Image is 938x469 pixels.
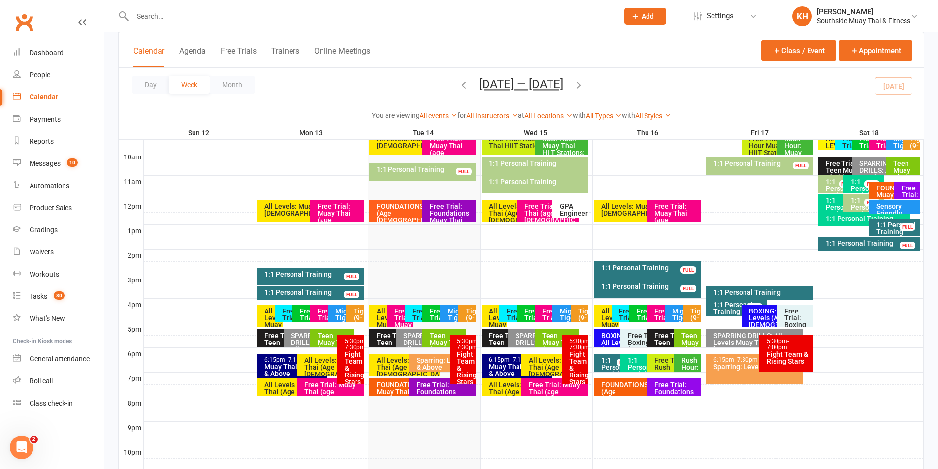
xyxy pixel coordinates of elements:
[429,203,474,244] div: Free Trial: Foundations Muay Thai (age [DEMOGRAPHIC_DATA]+ years)
[766,351,811,365] div: Fight Team & Rising Stars
[13,130,104,153] a: Reports
[119,397,143,409] th: 8pm
[13,370,104,392] a: Roll call
[119,274,143,286] th: 3pm
[30,314,65,322] div: What's New
[317,332,352,360] div: Teen Muay Thai (12 -16 Yrs)
[403,332,438,374] div: SPARRING DRILLS: All Levels Muay Thai (Age [DEMOGRAPHIC_DATA]+)
[376,357,438,377] div: All Levels: Muay Thai (Age [DEMOGRAPHIC_DATA]+)
[592,127,705,139] th: Thu 16
[54,291,65,300] span: 80
[825,160,874,188] div: Free Trial: Teen Muay Thai (12 -16 Yrs)
[119,323,143,335] th: 5pm
[119,421,143,434] th: 9pm
[859,160,907,194] div: SPARRING DRILLS: All Levels Muay Thai (Age [DEMOGRAPHIC_DATA]+)
[705,127,817,139] th: Fri 17
[129,9,612,23] input: Search...
[30,226,58,234] div: Gradings
[876,185,908,212] div: FOUNDATIONS: Muay Thai (Age [DEMOGRAPHIC_DATA]+)
[304,381,362,409] div: Free Trial: Muay Thai (age [DEMOGRAPHIC_DATA]+ years)
[456,168,472,175] div: FULL
[713,357,801,363] div: 6:15pm
[864,180,880,188] div: FULL
[510,356,533,363] span: - 7:15pm
[825,178,857,199] div: 1:1 Personal Training
[524,112,573,120] a: All Locations
[30,137,54,145] div: Reports
[488,160,586,167] div: 1:1 Personal Training
[901,185,918,240] div: Free Trial: Foundations Muay Thai (age [DEMOGRAPHIC_DATA]+ years)
[12,10,36,34] a: Clubworx
[344,351,362,385] div: Fight Team & Rising Stars
[133,46,164,67] button: Calendar
[601,381,689,402] div: FOUNDATIONS: Muay Thai (Age [DEMOGRAPHIC_DATA]+)
[680,285,696,292] div: FULL
[767,338,789,351] span: - 7:00pm
[169,76,210,94] button: Week
[285,356,309,363] span: - 7:15pm
[394,308,411,356] div: Free Trial: Muay Thai (age [DEMOGRAPHIC_DATA]+ years)
[317,203,362,237] div: Free Trial: Muay Thai (age [DEMOGRAPHIC_DATA]+ years)
[264,332,299,367] div: Free Trial: Teen Muay Thai (12 -16 Yrs)
[876,203,918,230] div: Sensory Friendly Tigers Muay Thai (5-11)
[314,46,370,67] button: Online Meetings
[480,127,592,139] th: Wed 15
[681,357,699,412] div: Rush Hour: Muay Thai HIIT Stations: (Age [DEMOGRAPHIC_DATA]+)
[13,175,104,197] a: Automations
[569,351,586,385] div: Fight Team & Rising Stars
[586,112,622,120] a: All Types
[761,40,836,61] button: Class / Event
[420,112,457,120] a: All events
[636,308,653,349] div: Free Trial : Tigers (9-11yrs)
[524,308,541,349] div: Free Trial : Tigers (9-11yrs)
[132,76,169,94] button: Day
[622,111,635,119] strong: with
[335,308,352,335] div: Mighty Tigers (Age [DEMOGRAPHIC_DATA])
[601,283,699,290] div: 1:1 Personal Training
[264,363,325,377] div: Muay Thai Level 3 & Above
[876,221,918,235] div: 1:1 Personal Training
[488,308,505,349] div: All Levels: Muay Thai (Age [DEMOGRAPHIC_DATA]+)
[119,175,143,188] th: 11am
[488,381,550,402] div: All Levels: Muay Thai (Age [DEMOGRAPHIC_DATA]+)
[13,285,104,308] a: Tasks 80
[119,151,143,163] th: 10am
[909,135,917,156] div: Tigers (9-11yrs)
[13,392,104,414] a: Class kiosk mode
[264,357,325,363] div: 6:15pm
[13,263,104,285] a: Workouts
[792,6,812,26] div: KH
[601,357,636,377] div: 1:1 Personal Training
[456,351,474,385] div: Fight Team & Rising Stars
[893,135,908,163] div: Mighty Tigers (Age [DEMOGRAPHIC_DATA])
[30,93,58,101] div: Calendar
[282,308,298,356] div: Free Trial : Mighty Tigers (5-8yrs)
[456,338,474,351] div: 5:30pm
[624,8,666,25] button: Add
[256,127,368,139] th: Mon 13
[291,332,325,374] div: SPARRING DRILLS: All Levels Muay Thai (Age [DEMOGRAPHIC_DATA]+)
[817,127,924,139] th: Sat 18
[466,112,518,120] a: All Instructors
[376,381,438,402] div: FOUNDATIONS: Muay Thai (Age [DEMOGRAPHIC_DATA]+)
[488,363,550,377] div: Muay Thai Level 3 & Above
[30,159,61,167] div: Messages
[368,127,480,139] th: Tue 14
[221,46,257,67] button: Free Trials
[264,203,352,217] div: All Levels: Muay Thai (Age [DEMOGRAPHIC_DATA]+)
[654,332,689,367] div: Free Trial: Teen Muay Thai (12 -16 Yrs)
[747,303,763,311] div: FULL
[713,160,811,167] div: 1:1 Personal Training
[13,219,104,241] a: Gradings
[30,436,38,443] span: 2
[119,298,143,311] th: 4pm
[488,332,523,367] div: Free Trial: Teen Muay Thai (12 -16 Yrs)
[30,49,64,57] div: Dashboard
[850,197,882,218] div: 1:1 Personal Training
[119,249,143,261] th: 2pm
[119,224,143,237] th: 1pm
[748,135,801,163] div: Free Trial: Rush Hour Muay Thai HIIT Stations (age...
[479,77,563,91] button: [DATE] — [DATE]
[264,381,325,402] div: All Levels Muay Thai (Age [DEMOGRAPHIC_DATA]+)
[518,111,524,119] strong: at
